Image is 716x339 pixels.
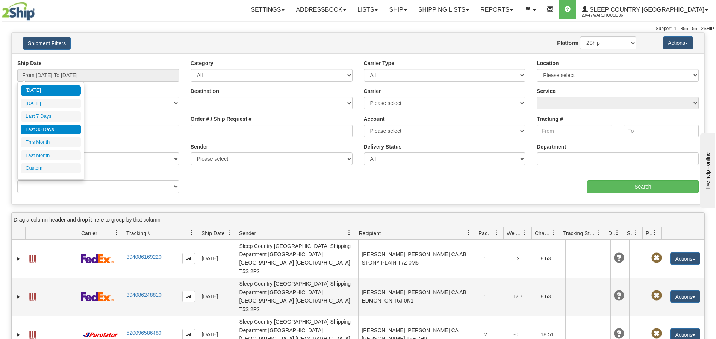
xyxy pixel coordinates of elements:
button: Copy to clipboard [182,253,195,264]
span: Tracking Status [563,230,596,237]
td: [DATE] [198,240,236,278]
span: 2044 / Warehouse 96 [582,12,638,19]
span: Carrier [81,230,97,237]
span: Tracking # [126,230,151,237]
img: 2 - FedEx [81,292,114,301]
label: Service [537,87,556,95]
label: Destination [191,87,219,95]
a: Pickup Status filter column settings [648,227,661,239]
td: 5.2 [509,240,537,278]
input: From [537,125,612,137]
span: Unknown [614,290,624,301]
span: Pickup Status [646,230,652,237]
label: Tracking # [537,115,563,123]
button: Shipment Filters [23,37,71,50]
img: 2 - FedEx [81,254,114,263]
td: 8.63 [537,278,565,316]
a: Expand [15,255,22,263]
td: 8.63 [537,240,565,278]
button: Copy to clipboard [182,291,195,302]
label: Account [364,115,385,123]
input: Search [587,180,699,193]
span: Sender [239,230,256,237]
a: 520096586489 [126,330,161,336]
a: Label [29,290,36,302]
a: Delivery Status filter column settings [611,227,624,239]
img: 11 - Purolator [81,332,120,338]
td: Sleep Country [GEOGRAPHIC_DATA] Shipping Department [GEOGRAPHIC_DATA] [GEOGRAPHIC_DATA] [GEOGRAPH... [236,240,358,278]
a: Lists [352,0,383,19]
td: 1 [481,278,509,316]
a: Packages filter column settings [490,227,503,239]
a: Expand [15,293,22,301]
a: Weight filter column settings [519,227,531,239]
button: Actions [663,36,693,49]
span: Delivery Status [608,230,615,237]
a: 394086169220 [126,254,161,260]
button: Actions [670,290,700,303]
td: Sleep Country [GEOGRAPHIC_DATA] Shipping Department [GEOGRAPHIC_DATA] [GEOGRAPHIC_DATA] [GEOGRAPH... [236,278,358,316]
a: 394086248810 [126,292,161,298]
span: Unknown [614,328,624,339]
td: [DATE] [198,278,236,316]
td: 12.7 [509,278,537,316]
span: Unknown [614,253,624,263]
label: Sender [191,143,208,150]
img: logo2044.jpg [2,2,35,21]
li: Custom [21,163,81,173]
a: Carrier filter column settings [110,227,123,239]
li: Last 30 Days [21,125,81,135]
a: Sender filter column settings [343,227,356,239]
div: grid grouping header [12,213,704,227]
a: Tracking # filter column settings [185,227,198,239]
a: Recipient filter column settings [462,227,475,239]
a: Shipping lists [413,0,475,19]
label: Delivery Status [364,143,402,150]
a: Ship Date filter column settings [223,227,236,239]
div: Support: 1 - 855 - 55 - 2SHIP [2,26,714,32]
li: [DATE] [21,99,81,109]
button: Actions [670,252,700,265]
label: Carrier [364,87,381,95]
span: Sleep Country [GEOGRAPHIC_DATA] [588,6,704,13]
li: Last Month [21,150,81,161]
li: Last 7 Days [21,111,81,122]
a: Reports [475,0,519,19]
label: Location [537,59,559,67]
span: Shipment Issues [627,230,633,237]
a: Label [29,252,36,264]
td: [PERSON_NAME] [PERSON_NAME] CA AB STONY PLAIN T7Z 0M5 [358,240,481,278]
input: To [624,125,699,137]
a: Tracking Status filter column settings [592,227,605,239]
a: Sleep Country [GEOGRAPHIC_DATA] 2044 / Warehouse 96 [576,0,714,19]
label: Order # / Ship Request # [191,115,252,123]
li: This Month [21,137,81,147]
div: live help - online [6,6,70,12]
label: Department [537,143,566,150]
span: Recipient [359,230,381,237]
span: Weight [507,230,522,237]
label: Platform [557,39,578,47]
span: Charge [535,230,551,237]
a: Addressbook [290,0,352,19]
a: Ship [383,0,412,19]
li: [DATE] [21,85,81,96]
span: Packages [478,230,494,237]
a: Charge filter column settings [547,227,560,239]
td: 1 [481,240,509,278]
span: Pickup Not Assigned [651,290,662,301]
a: Expand [15,331,22,339]
label: Carrier Type [364,59,394,67]
label: Ship Date [17,59,42,67]
td: [PERSON_NAME] [PERSON_NAME] CA AB EDMONTON T6J 0N1 [358,278,481,316]
label: Category [191,59,213,67]
span: Ship Date [201,230,224,237]
span: Pickup Not Assigned [651,328,662,339]
a: Settings [245,0,290,19]
span: Pickup Not Assigned [651,253,662,263]
a: Shipment Issues filter column settings [630,227,642,239]
iframe: chat widget [699,131,715,208]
